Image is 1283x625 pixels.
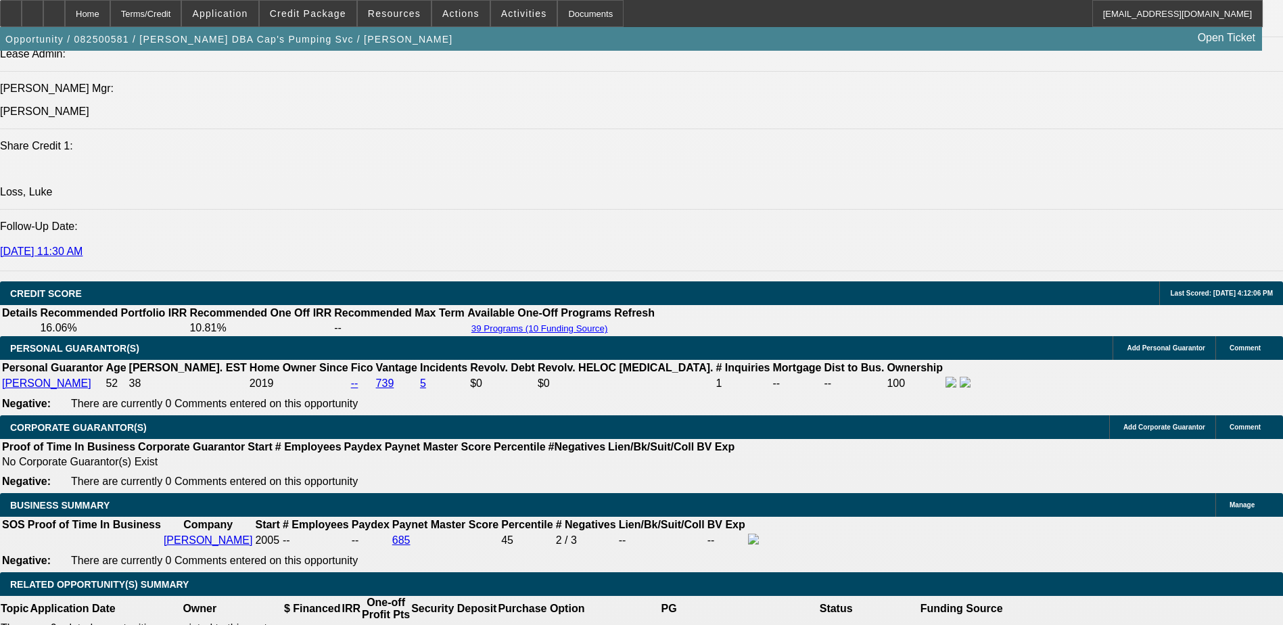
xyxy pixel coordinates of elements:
td: $0 [469,376,536,391]
th: Details [1,306,38,320]
b: Lien/Bk/Suit/Coll [608,441,694,453]
b: Age [106,362,126,373]
b: # Employees [275,441,342,453]
b: Revolv. HELOC [MEDICAL_DATA]. [538,362,714,373]
a: 685 [392,534,411,546]
span: Opportunity / 082500581 / [PERSON_NAME] DBA Cap's Pumping Svc / [PERSON_NAME] [5,34,453,45]
span: Application [192,8,248,19]
th: Purchase Option [497,596,585,622]
b: # Inquiries [716,362,770,373]
b: #Negatives [549,441,606,453]
b: Ownership [887,362,943,373]
img: facebook-icon.png [748,534,759,545]
th: Proof of Time In Business [1,440,136,454]
span: BUSINESS SUMMARY [10,500,110,511]
span: 2019 [250,377,274,389]
td: 10.81% [189,321,332,335]
span: Manage [1230,501,1255,509]
th: Security Deposit [411,596,497,622]
button: 39 Programs (10 Funding Source) [467,323,612,334]
b: Revolv. Debt [470,362,535,373]
span: Comment [1230,423,1261,431]
a: [PERSON_NAME] [2,377,91,389]
td: 52 [105,376,126,391]
div: 45 [501,534,553,547]
b: Negative: [2,398,51,409]
td: -- [707,533,746,548]
th: Recommended One Off IRR [189,306,332,320]
b: # Negatives [556,519,616,530]
img: facebook-icon.png [946,377,956,388]
b: Dist to Bus. [824,362,885,373]
td: 2005 [254,533,280,548]
a: Open Ticket [1192,26,1261,49]
button: Resources [358,1,431,26]
span: -- [283,534,290,546]
span: Activities [501,8,547,19]
th: Owner [116,596,283,622]
th: Recommended Portfolio IRR [39,306,187,320]
span: PERSONAL GUARANTOR(S) [10,343,139,354]
span: Last Scored: [DATE] 4:12:06 PM [1170,290,1273,297]
b: Paydex [344,441,382,453]
td: 1 [715,376,770,391]
td: -- [351,533,390,548]
span: Credit Package [270,8,346,19]
span: CREDIT SCORE [10,288,82,299]
b: Negative: [2,476,51,487]
a: -- [351,377,358,389]
td: No Corporate Guarantor(s) Exist [1,455,741,469]
th: Proof of Time In Business [27,518,162,532]
b: Paynet Master Score [392,519,498,530]
span: Actions [442,8,480,19]
th: PG [585,596,752,622]
a: 739 [376,377,394,389]
span: Add Corporate Guarantor [1123,423,1205,431]
td: $0 [537,376,714,391]
img: linkedin-icon.png [960,377,971,388]
b: Paynet Master Score [385,441,491,453]
th: IRR [341,596,361,622]
b: Incidents [420,362,467,373]
b: BV Exp [707,519,745,530]
span: There are currently 0 Comments entered on this opportunity [71,476,358,487]
span: There are currently 0 Comments entered on this opportunity [71,398,358,409]
b: Start [255,519,279,530]
span: CORPORATE GUARANTOR(S) [10,422,147,433]
span: RELATED OPPORTUNITY(S) SUMMARY [10,579,189,590]
th: Available One-Off Programs [467,306,613,320]
td: -- [618,533,705,548]
b: Vantage [376,362,417,373]
b: Personal Guarantor [2,362,103,373]
td: 38 [129,376,248,391]
th: Funding Source [920,596,1004,622]
b: BV Exp [697,441,734,453]
td: 100 [886,376,943,391]
td: -- [824,376,885,391]
td: -- [333,321,465,335]
b: Home Owner Since [250,362,348,373]
th: Recommended Max Term [333,306,465,320]
a: 5 [420,377,426,389]
a: [PERSON_NAME] [164,534,253,546]
td: 16.06% [39,321,187,335]
b: Mortgage [773,362,822,373]
th: Status [753,596,920,622]
b: Start [248,441,272,453]
button: Credit Package [260,1,356,26]
td: -- [772,376,822,391]
b: Company [183,519,233,530]
b: Percentile [494,441,545,453]
th: Application Date [29,596,116,622]
b: # Employees [283,519,349,530]
span: Add Personal Guarantor [1127,344,1205,352]
b: Paydex [352,519,390,530]
button: Application [182,1,258,26]
div: 2 / 3 [556,534,616,547]
b: [PERSON_NAME]. EST [129,362,247,373]
button: Activities [491,1,557,26]
th: SOS [1,518,26,532]
th: $ Financed [283,596,342,622]
b: Corporate Guarantor [138,441,245,453]
b: Percentile [501,519,553,530]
